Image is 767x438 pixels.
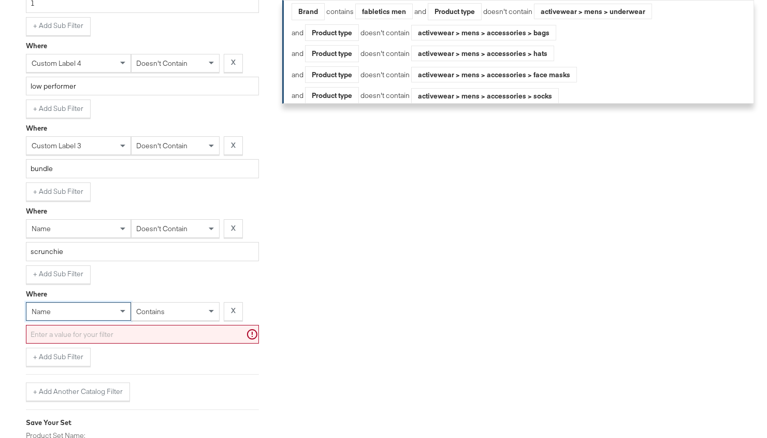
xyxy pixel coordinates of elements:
button: + Add Another Catalog Filter [26,383,130,401]
input: Enter a value for your filter [26,159,259,178]
span: contains [137,307,165,316]
div: doesn't contain [359,91,411,101]
span: name [32,224,51,233]
strong: X [231,140,236,150]
span: custom label 3 [32,141,81,150]
div: doesn't contain [359,49,411,59]
div: and [292,24,556,41]
div: activewear > mens > accessories > face masks [412,67,576,82]
div: doesn't contain [359,28,411,38]
button: X [224,219,243,238]
button: + Add Sub Filter [26,17,91,36]
div: activewear > mens > accessories > hats [412,46,554,61]
button: + Add Sub Filter [26,348,91,366]
div: and [292,45,554,62]
div: fabletics men [356,4,412,19]
div: activewear > mens > accessories > socks [412,88,558,104]
div: doesn't contain [482,7,534,17]
strong: X [231,306,236,316]
span: doesn't contain [137,59,188,68]
div: Where [26,289,47,299]
div: Product type [306,25,358,41]
div: Where [26,41,47,51]
div: doesn't contain [359,70,411,80]
div: Product type [306,88,358,104]
div: activewear > mens > accessories > bags [412,25,556,40]
div: Product type [306,67,358,83]
span: name [32,307,51,316]
div: and [414,3,652,20]
input: Enter a value for your filter [26,77,259,96]
div: Product type [306,46,358,62]
span: doesn't contain [137,141,188,150]
button: + Add Sub Filter [26,100,91,118]
div: Product type [428,4,481,20]
div: activewear > mens > underwear [534,4,652,19]
button: X [224,54,243,73]
span: doesn't contain [137,224,188,233]
div: Brand [292,4,324,20]
div: contains [325,7,355,17]
strong: X [231,58,236,67]
input: Enter a value for your filter [26,242,259,261]
div: and [292,66,577,83]
button: X [224,136,243,155]
span: custom label 4 [32,59,81,68]
input: Enter a value for your filter [26,325,259,344]
div: Where [26,206,47,216]
div: Where [26,123,47,133]
button: X [224,302,243,321]
button: + Add Sub Filter [26,182,91,201]
button: + Add Sub Filter [26,265,91,284]
div: and [292,87,559,104]
div: Save Your Set [26,418,259,428]
strong: X [231,223,236,233]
